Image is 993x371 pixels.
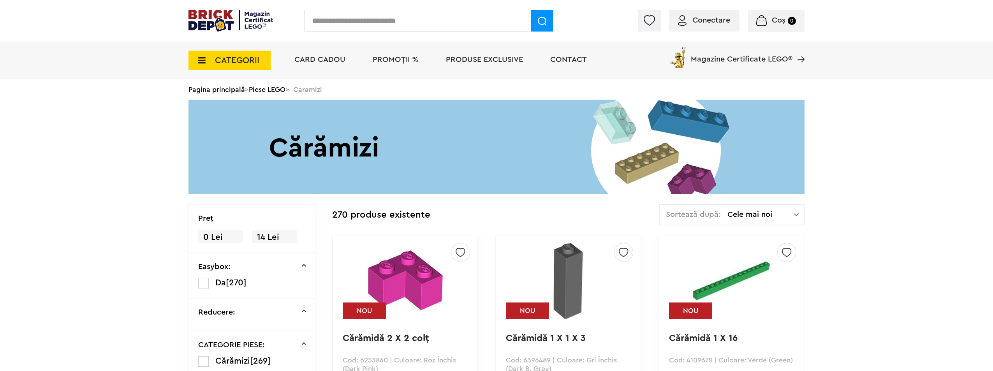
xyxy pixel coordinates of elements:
div: 270 produse existente [332,204,430,226]
a: Produse exclusive [446,56,523,63]
a: Conectare [678,16,730,24]
span: [269] [250,357,271,365]
p: Reducere: [198,308,235,316]
span: Magazine Certificate LEGO® [691,45,792,63]
span: CATEGORII [215,56,259,65]
a: Card Cadou [294,56,345,63]
a: Magazine Certificate LEGO® [792,45,805,53]
a: Cărămidă 1 X 16 [669,334,738,343]
img: Cărămidă 1 X 1 X 3 [519,243,617,319]
a: Contact [550,56,587,63]
img: Caramizi [188,100,805,194]
p: Easybox: [198,263,231,271]
a: Pagina principală [188,86,245,93]
span: Coș [772,16,785,24]
span: 14 Lei [252,230,297,245]
small: 0 [788,17,796,25]
span: 0 Lei [198,230,243,245]
div: NOU [669,302,712,319]
span: Conectare [692,16,730,24]
p: CATEGORIE PIESE: [198,341,265,349]
span: Sortează după: [666,211,721,218]
div: NOU [506,302,549,319]
img: Cărămidă 1 X 16 [683,243,780,319]
div: > > Caramizi [188,79,805,100]
span: Cele mai noi [727,211,794,218]
a: Cărămidă 2 X 2 colţ [343,334,429,343]
a: PROMOȚII % [373,56,419,63]
img: Cărămidă 2 X 2 colţ [368,243,443,318]
a: Cărămidă 1 X 1 X 3 [506,334,586,343]
div: NOU [343,302,386,319]
span: Da [215,278,226,287]
p: Preţ [198,215,213,222]
a: Piese LEGO [249,86,285,93]
span: Cărămizi [215,357,250,365]
span: [270] [226,278,246,287]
